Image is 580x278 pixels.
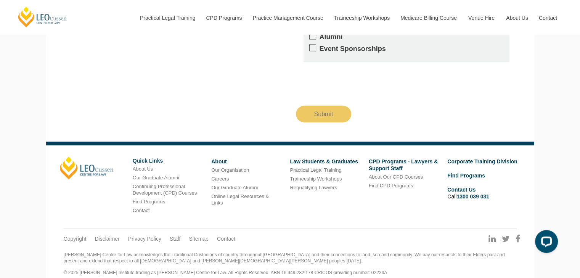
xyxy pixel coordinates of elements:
a: Practical Legal Training [290,167,341,173]
a: Disclaimer [95,235,119,242]
a: Requalifying Lawyers [290,184,337,190]
input: Submit [296,105,352,122]
a: Continuing Professional Development (CPD) Courses [133,183,197,195]
a: Online Legal Resources & Links [211,193,269,205]
a: Contact [133,207,150,213]
a: Our Organisation [211,167,249,173]
a: Corporate Training Division [447,158,517,164]
a: Find Programs [133,198,165,204]
a: Practical Legal Training [134,2,201,34]
li: Call [447,185,520,201]
a: About Us [500,2,533,34]
a: About Our CPD Courses [369,174,423,179]
a: Contact [217,235,235,242]
a: Contact [533,2,563,34]
a: Our Graduate Alumni [133,174,179,180]
a: Our Graduate Alumni [211,184,258,190]
a: CPD Programs - Lawyers & Support Staff [369,158,438,171]
a: Find Programs [447,172,485,178]
div: [PERSON_NAME] Centre for Law acknowledges the Traditional Custodians of country throughout [GEOGR... [64,252,517,275]
a: Sitemap [189,235,208,242]
iframe: reCAPTCHA [296,68,412,98]
a: Venue Hire [463,2,500,34]
a: Contact Us [447,186,476,192]
a: Careers [211,176,229,181]
a: [PERSON_NAME] [60,157,114,179]
a: About Us [133,166,153,171]
a: 1300 039 031 [456,193,489,199]
a: Traineeship Workshops [290,176,342,181]
a: About [211,158,227,164]
a: Copyright [64,235,87,242]
a: Traineeship Workshops [328,2,395,34]
a: CPD Programs [200,2,247,34]
a: Law Students & Graduates [290,158,358,164]
a: Staff [170,235,181,242]
label: Alumni [309,32,504,41]
a: Practice Management Course [247,2,328,34]
a: Find CPD Programs [369,182,413,188]
a: Privacy Policy [128,235,161,242]
h6: Quick Links [133,158,206,163]
a: [PERSON_NAME] Centre for Law [17,6,68,28]
a: Medicare Billing Course [395,2,463,34]
label: Event Sponsorships [309,44,504,53]
iframe: LiveChat chat widget [529,227,561,259]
